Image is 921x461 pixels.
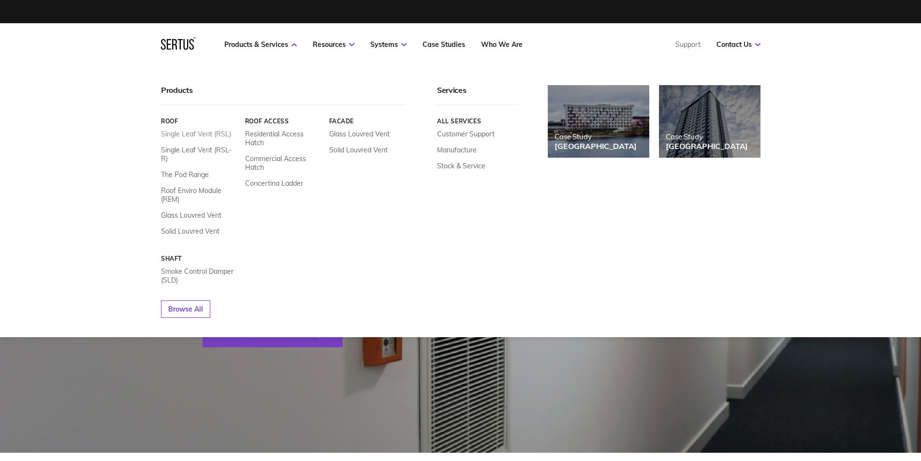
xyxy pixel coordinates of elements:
[555,132,637,141] div: Case Study
[437,118,519,125] a: All services
[437,85,519,105] div: Services
[437,130,495,138] a: Customer Support
[370,40,407,49] a: Systems
[161,211,221,220] a: Glass Louvred Vent
[437,162,485,170] a: Stock & Service
[548,85,649,158] a: Case Study[GEOGRAPHIC_DATA]
[245,179,303,188] a: Concertina Ladder
[555,141,637,151] div: [GEOGRAPHIC_DATA]
[161,118,238,125] a: Roof
[224,40,297,49] a: Products & Services
[313,40,354,49] a: Resources
[481,40,523,49] a: Who We Are
[423,40,465,49] a: Case Studies
[161,85,406,105] div: Products
[666,132,748,141] div: Case Study
[161,300,210,318] a: Browse All
[161,227,219,236] a: Solid Louvred Vent
[329,130,389,138] a: Glass Louvred Vent
[161,267,238,284] a: Smoke Control Damper (SLD)
[161,130,231,138] a: Single Leaf Vent (RSL)
[245,118,322,125] a: Roof Access
[161,255,238,262] a: Shaft
[161,146,238,163] a: Single Leaf Vent (RSL-R)
[716,40,760,49] a: Contact Us
[329,146,387,154] a: Solid Louvred Vent
[666,141,748,151] div: [GEOGRAPHIC_DATA]
[747,349,921,461] iframe: Chat Widget
[437,146,477,154] a: Manufacture
[245,154,322,172] a: Commercial Access Hatch
[329,118,406,125] a: Facade
[747,349,921,461] div: Виджет чата
[659,85,760,158] a: Case Study[GEOGRAPHIC_DATA]
[675,40,701,49] a: Support
[245,130,322,147] a: Residential Access Hatch
[161,170,209,179] a: The Pod Range
[161,186,238,204] a: Roof Enviro Module (REM)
